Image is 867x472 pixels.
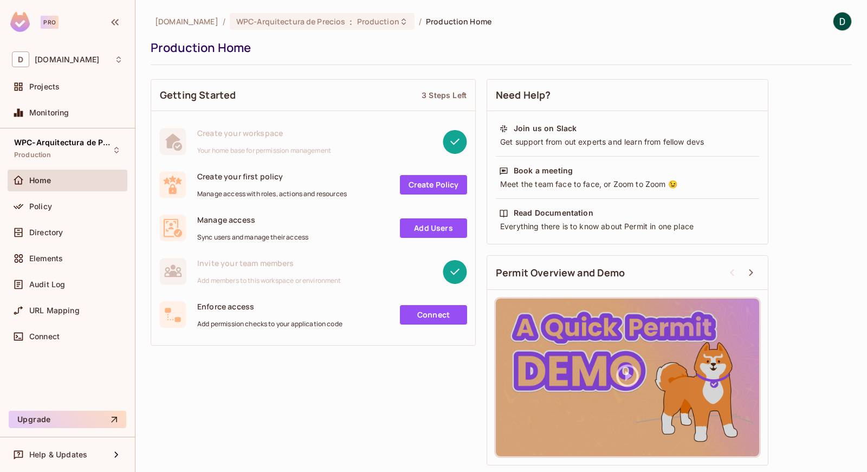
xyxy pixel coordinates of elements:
[10,12,30,32] img: SReyMgAAAABJRU5ErkJggg==
[197,215,308,225] span: Manage access
[14,151,51,159] span: Production
[29,228,63,237] span: Directory
[197,146,331,155] span: Your home base for permission management
[12,51,29,67] span: D
[400,175,467,195] a: Create Policy
[499,179,756,190] div: Meet the team face to face, or Zoom to Zoom 😉
[514,165,573,176] div: Book a meeting
[499,137,756,147] div: Get support from out experts and learn from fellow devs
[197,276,341,285] span: Add members to this workspace or environment
[151,40,846,56] div: Production Home
[833,12,851,30] img: DIANA KAREN BASILIO BELTRAN
[197,171,347,182] span: Create your first policy
[160,88,236,102] span: Getting Started
[35,55,99,64] span: Workspace: deacero.com
[29,108,69,117] span: Monitoring
[236,16,346,27] span: WPC-Arquitectura de Precios
[197,320,342,328] span: Add permission checks to your application code
[29,450,87,459] span: Help & Updates
[496,88,551,102] span: Need Help?
[29,82,60,91] span: Projects
[29,306,80,315] span: URL Mapping
[514,123,577,134] div: Join us on Slack
[400,218,467,238] a: Add Users
[29,254,63,263] span: Elements
[357,16,399,27] span: Production
[155,16,218,27] span: the active workspace
[422,90,467,100] div: 3 Steps Left
[197,301,342,312] span: Enforce access
[14,138,112,147] span: WPC-Arquitectura de Precios
[197,233,308,242] span: Sync users and manage their access
[29,176,51,185] span: Home
[349,17,353,26] span: :
[426,16,491,27] span: Production Home
[29,332,60,341] span: Connect
[41,16,59,29] div: Pro
[9,411,126,428] button: Upgrade
[223,16,225,27] li: /
[29,202,52,211] span: Policy
[197,190,347,198] span: Manage access with roles, actions and resources
[197,258,341,268] span: Invite your team members
[400,305,467,325] a: Connect
[496,266,625,280] span: Permit Overview and Demo
[29,280,65,289] span: Audit Log
[499,221,756,232] div: Everything there is to know about Permit in one place
[197,128,331,138] span: Create your workspace
[419,16,422,27] li: /
[514,208,593,218] div: Read Documentation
